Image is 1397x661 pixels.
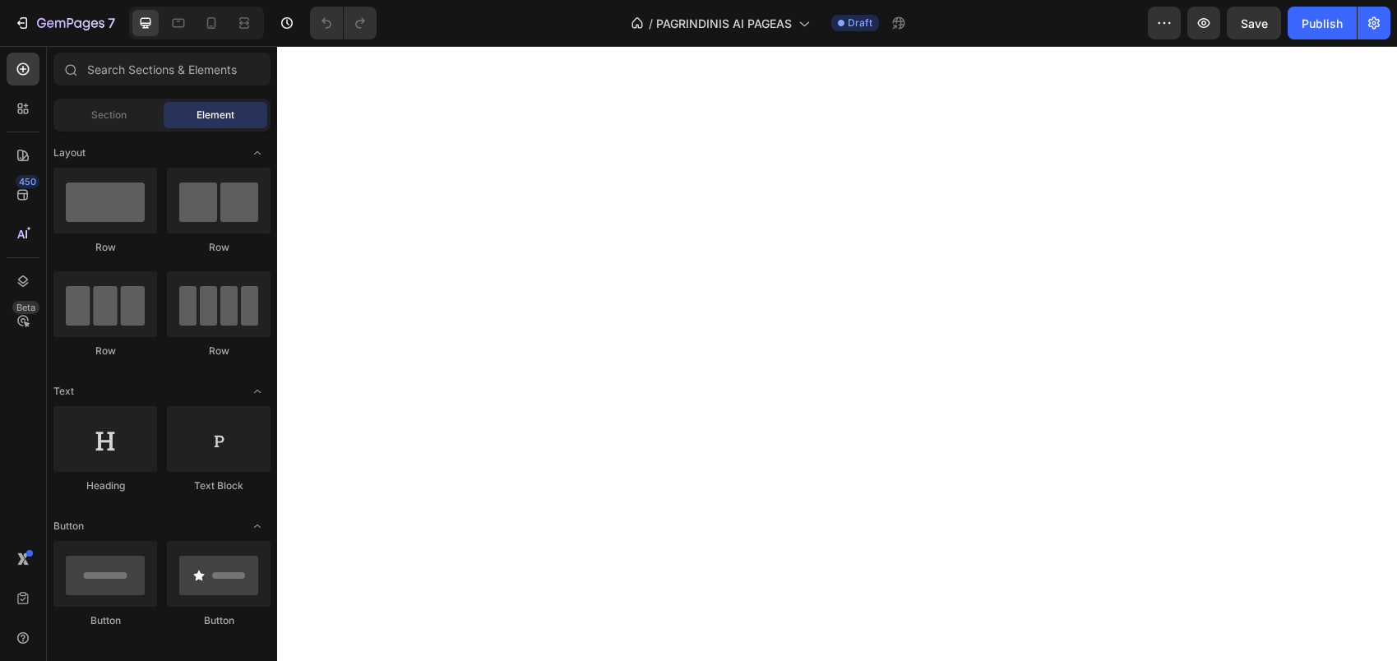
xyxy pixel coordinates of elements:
span: Save [1241,16,1268,30]
div: Row [167,344,271,358]
span: Text [53,384,74,399]
span: Layout [53,146,86,160]
span: Draft [848,16,872,30]
div: Text Block [167,478,271,493]
input: Search Sections & Elements [53,53,271,86]
span: / [649,15,653,32]
span: Button [53,519,84,534]
button: Save [1227,7,1281,39]
div: 450 [16,175,39,188]
div: Button [53,613,157,628]
span: PAGRINDINIS AI PAGEAS [656,15,792,32]
div: Heading [53,478,157,493]
span: Toggle open [244,378,271,404]
div: Button [167,613,271,628]
p: 7 [108,13,115,33]
div: Publish [1302,15,1343,32]
div: Row [167,240,271,255]
button: Publish [1288,7,1357,39]
div: Row [53,240,157,255]
div: Row [53,344,157,358]
div: Undo/Redo [310,7,377,39]
span: Toggle open [244,140,271,166]
span: Toggle open [244,513,271,539]
span: Section [91,108,127,122]
span: Element [197,108,234,122]
button: 7 [7,7,123,39]
div: Beta [12,301,39,314]
iframe: Design area [277,46,1397,661]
